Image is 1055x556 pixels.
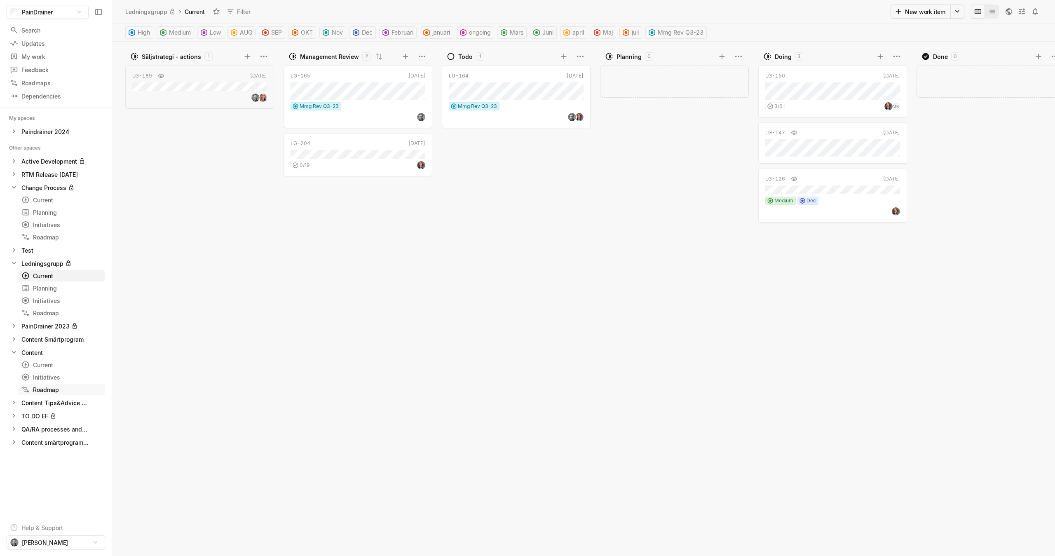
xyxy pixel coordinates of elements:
div: grid [442,63,594,556]
a: Planning [18,206,105,218]
a: Initiatives [18,219,105,230]
div: [DATE] [408,140,425,147]
div: board and list toggle [971,5,999,19]
span: High [138,27,150,38]
a: Content Tips&Advice US [7,397,105,408]
a: Ledningsgrupp [124,6,177,17]
div: grid [284,63,436,556]
div: QA/RA processes and documents [21,425,89,434]
div: 0 [645,52,653,61]
span: juli [632,27,639,38]
div: grid [600,63,753,556]
div: Current [21,361,102,369]
div: Content Smärtprogram [21,335,84,344]
div: Content smärtprogram US [21,438,89,447]
div: › [179,7,181,16]
div: LG-126[DATE]MediumDec [758,166,907,225]
div: Roadmap [21,309,102,317]
div: LG-150[DATE]3/6MK [758,63,907,120]
div: LG-150 [765,72,785,80]
div: Initiatives [21,221,102,229]
div: Current [183,6,206,17]
div: Search [10,26,102,35]
div: Ledningsgrupp [21,259,63,268]
div: LG-126 [765,175,785,183]
img: erik%20F.jfif [10,538,19,547]
span: 3 / 6 [774,103,782,110]
span: [PERSON_NAME] [22,538,68,547]
span: Mmg Rev Q3-23 [458,103,497,110]
a: Initiatives [18,295,105,306]
div: Done [933,52,948,61]
a: Dependencies [7,90,105,102]
a: LG-147[DATE] [758,122,907,164]
div: [DATE] [567,72,584,80]
img: erik%20F.jfif [417,113,425,121]
div: LG-189 [132,72,152,80]
a: Test [7,244,105,256]
div: LG-147 [765,129,785,136]
span: OKT [301,27,313,38]
div: Other spaces [9,144,51,152]
span: Low [210,27,221,38]
a: RTM Release [DATE] [7,169,105,180]
div: Ledningsgrupp [125,7,167,16]
div: grid [125,63,278,556]
button: Filter [223,5,256,18]
a: QA/RA processes and documents [7,423,105,435]
a: Roadmaps [7,77,105,89]
span: SEP [271,27,282,38]
span: Nov [332,27,343,38]
div: TO DO EF [21,412,48,420]
div: Content Tips&Advice US [21,399,89,407]
div: Content [21,348,43,357]
div: [DATE] [883,175,900,183]
span: Juni [542,27,553,38]
span: Maj [603,27,613,38]
div: LG-204[DATE]0/19 [284,131,432,179]
div: 0 [951,52,959,61]
div: Ledningsgrupp [7,258,105,269]
span: Mmg Rev Q3-23 [300,103,339,110]
div: LG-164 [449,72,469,80]
a: Content smärtprogram US [7,436,105,448]
button: PainDrainer [7,5,89,19]
a: Content Smärtprogram [7,333,105,345]
div: My work [10,52,102,61]
img: CV%20portr%C3%A4tt%20-1.jpg [259,94,267,102]
a: Roadmap [18,384,105,395]
span: Mars [510,27,523,38]
a: Roadmap [18,307,105,319]
span: MK [893,102,899,110]
div: RTM Release [DATE] [21,170,78,179]
div: Change Process [21,183,66,192]
span: Medium [169,27,191,38]
div: My spaces [9,114,45,122]
span: AUG [240,27,252,38]
div: Test [21,246,33,255]
div: Paindrainer 2024 [7,126,105,137]
a: Content [7,347,105,358]
span: januari [432,27,450,38]
span: Dec [362,27,373,38]
a: LG-189[DATE] [125,66,274,109]
div: Active Development [21,157,77,166]
div: Feedback [10,66,102,74]
img: Foto_Elin_liten.jpeg [575,113,584,121]
a: Current [18,359,105,371]
a: TO DO EF [7,410,105,422]
div: 1 [476,52,484,61]
div: [DATE] [250,72,267,80]
img: erik%20F.jfif [251,94,260,102]
a: Change Process [7,182,105,193]
a: LG-165[DATE]Mmg Rev Q3-23 [284,66,432,128]
div: PainDrainer 2023 [7,320,105,332]
a: My work [7,50,105,63]
span: Februari [392,27,413,38]
div: LG-189[DATE] [125,63,274,111]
